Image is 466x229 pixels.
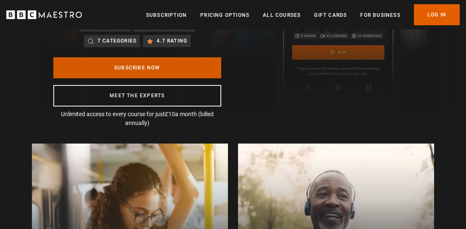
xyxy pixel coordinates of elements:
a: Pricing Options [200,11,249,19]
a: Subscribe Now [53,57,221,78]
span: £10 [165,111,175,117]
a: Log In [414,4,460,25]
p: 4.7 rating [157,37,187,45]
svg: BBC Maestro [6,8,82,21]
p: 7 categories [97,37,136,45]
a: Subscription [146,11,187,19]
p: Unlimited access to every course for just a month (billed annually) [53,110,221,128]
nav: Primary [146,4,460,25]
a: All Courses [263,11,301,19]
a: Meet the experts [53,85,221,107]
a: Gift Cards [314,11,347,19]
a: For business [360,11,400,19]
